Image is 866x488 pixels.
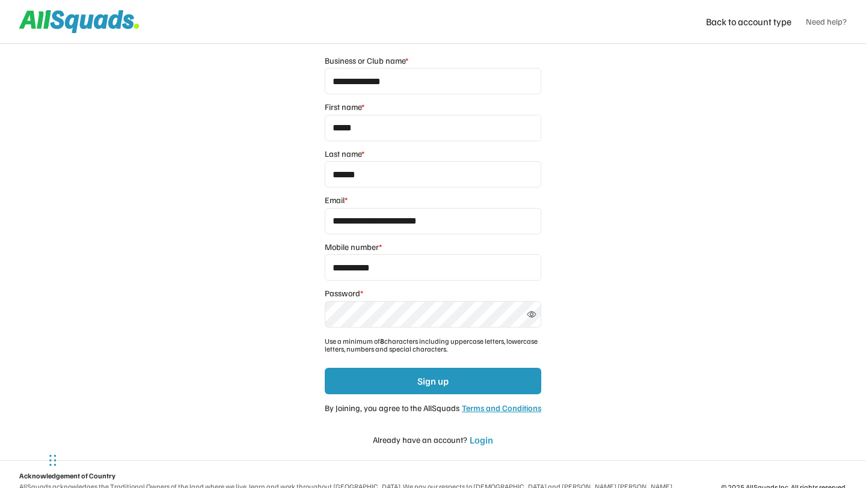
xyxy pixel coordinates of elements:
div: Already have an account? [373,433,467,446]
div: Last name [325,148,364,159]
div: Terms and Conditions [462,403,541,413]
div: First name [325,102,364,112]
div: By Joining, you agree to the AllSquads [325,401,459,414]
div: Mobile number [325,242,382,252]
div: Acknowledgement of Country [19,471,115,481]
strong: 8 [380,337,384,346]
a: Need help? [806,16,847,27]
div: Password [325,288,363,299]
div: Login [470,434,493,446]
div: Business or Club name [325,55,408,66]
button: Sign up [325,368,541,394]
div: Email [325,195,348,206]
div: Back to account type [706,14,791,29]
div: Use a minimum of characters including uppercase letters, lowercase letters, numbers and special c... [325,337,541,354]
